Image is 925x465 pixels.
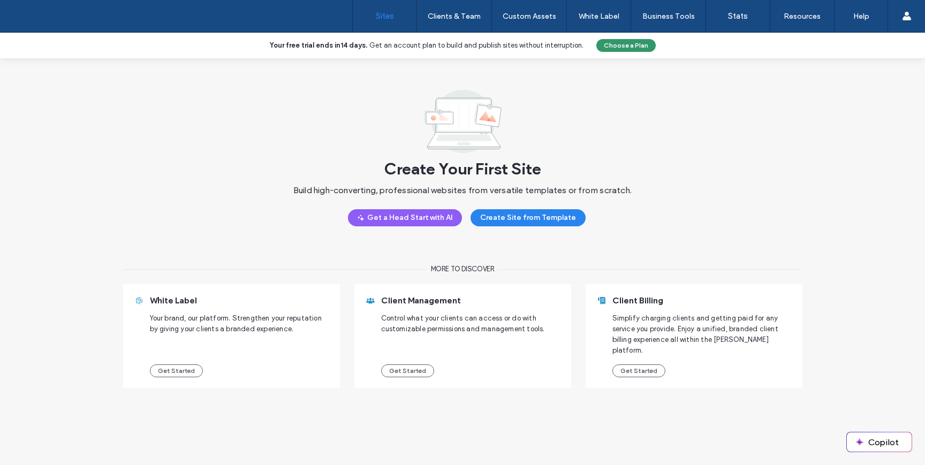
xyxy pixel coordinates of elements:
label: Stats [728,11,748,21]
label: Sites [376,11,394,21]
span: White Label [150,295,197,306]
span: Simplify charging clients and getting paid for any service you provide. Enjoy a unified, branded ... [612,313,792,356]
b: 14 days [340,41,366,49]
button: Get Started [381,364,434,377]
span: Client Billing [612,295,663,306]
span: Control what your clients can access or do with customizable permissions and management tools. [381,313,560,356]
button: Choose a Plan [596,39,656,52]
label: Custom Assets [503,12,556,21]
button: Get a Head Start with AI [348,209,462,226]
button: Get Started [612,364,665,377]
span: Get an account plan to build and publish sites without interruption. [369,41,583,49]
span: Create Your First Site [384,153,541,185]
label: Business Tools [642,12,695,21]
button: Get Started [150,364,203,377]
span: Build high-converting, professional websites from versatile templates or from scratch. [293,185,632,209]
label: Help [853,12,869,21]
button: Create Site from Template [471,209,586,226]
label: Resources [784,12,821,21]
span: Your brand, our platform. Strengthen your reputation by giving your clients a branded experience. [150,313,329,356]
span: Client Management [381,295,461,306]
span: More to discover [431,264,495,275]
b: Your free trial ends in . [270,41,367,49]
button: Copilot [847,432,912,452]
label: White Label [579,12,619,21]
label: Clients & Team [428,12,481,21]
